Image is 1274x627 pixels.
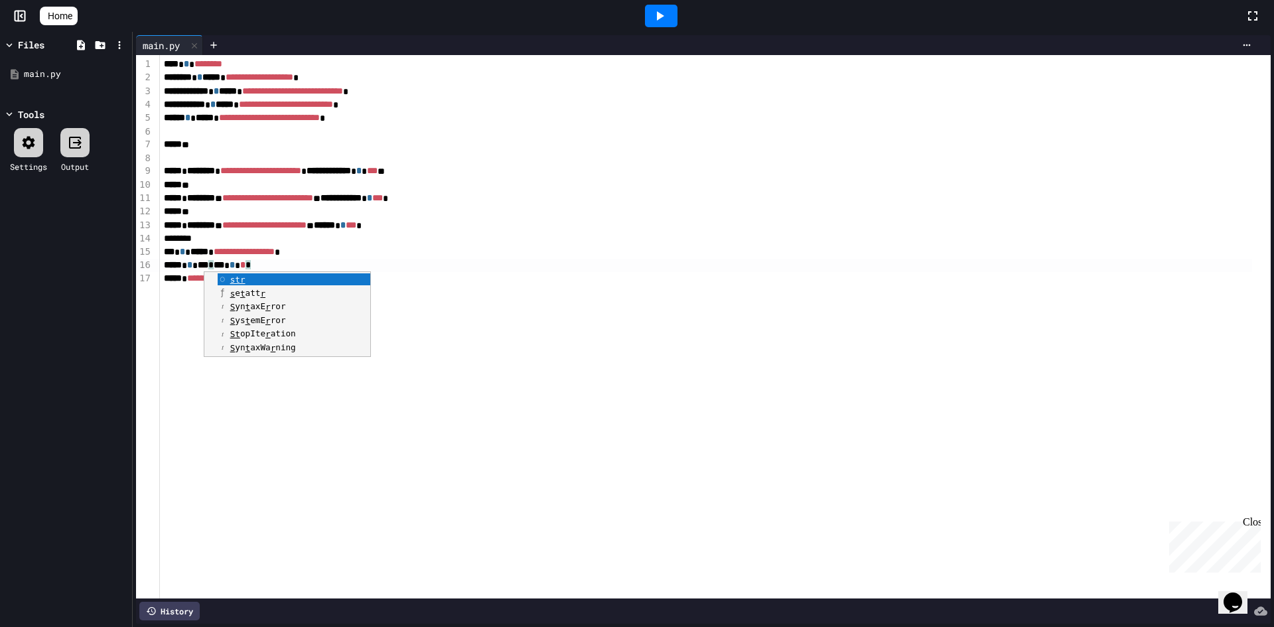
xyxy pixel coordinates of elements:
span: e att [230,288,265,298]
span: t [246,302,251,312]
span: r [265,316,271,326]
ul: Completions [204,272,370,356]
div: 3 [136,85,153,98]
div: 15 [136,245,153,259]
span: t [246,343,251,353]
div: 7 [136,138,153,151]
div: main.py [24,68,127,81]
span: r [265,329,271,339]
div: 9 [136,165,153,178]
div: Chat with us now!Close [5,5,92,84]
div: History [139,602,200,620]
div: 14 [136,232,153,245]
span: t [240,289,246,299]
div: 2 [136,71,153,84]
span: S [230,302,236,312]
iframe: chat widget [1164,516,1261,573]
span: str [230,275,246,285]
span: t [246,316,251,326]
div: 8 [136,152,153,165]
span: yn axE ror [230,301,286,311]
div: Settings [10,161,47,173]
div: 13 [136,219,153,232]
div: 10 [136,178,153,192]
div: 17 [136,272,153,285]
div: 11 [136,192,153,205]
span: St [230,329,240,339]
div: 12 [136,205,153,218]
span: Home [48,9,72,23]
div: 4 [136,98,153,111]
span: s [230,289,236,299]
div: main.py [136,35,203,55]
div: 6 [136,125,153,139]
div: Tools [18,107,44,121]
span: r [265,302,271,312]
span: S [230,316,236,326]
div: Output [61,161,89,173]
span: S [230,343,236,353]
div: 1 [136,58,153,71]
div: 5 [136,111,153,125]
div: 16 [136,259,153,272]
span: yn axWa ning [230,342,296,352]
span: opIte ation [230,328,296,338]
span: r [260,289,265,299]
iframe: chat widget [1218,574,1261,614]
span: r [271,343,276,353]
div: main.py [136,38,186,52]
div: Files [18,38,44,52]
a: Home [40,7,78,25]
span: ys emE ror [230,315,286,325]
